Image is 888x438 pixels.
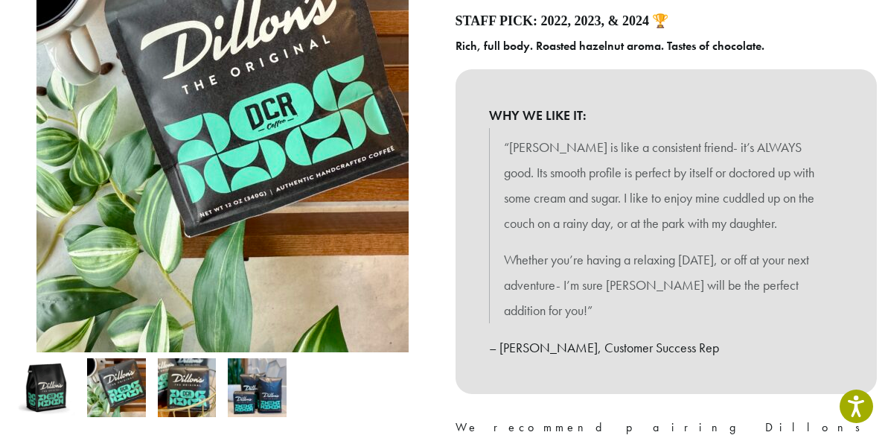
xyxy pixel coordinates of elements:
img: Dillons - Image 4 [228,358,286,416]
img: Dillons [17,358,75,416]
p: “[PERSON_NAME] is like a consistent friend- it’s ALWAYS good. Its smooth profile is perfect by it... [504,135,829,235]
p: Whether you’re having a relaxing [DATE], or off at your next adventure- I’m sure [PERSON_NAME] wi... [504,247,829,323]
h4: Staff Pick: 2022, 2023, & 2024 🏆 [456,13,878,30]
b: Rich, full body. Roasted hazelnut aroma. Tastes of chocolate. [456,38,764,54]
img: Dillons - Image 2 [87,358,145,416]
b: WHY WE LIKE IT: [489,103,844,128]
img: Dillons - Image 3 [158,358,216,416]
p: – [PERSON_NAME], Customer Success Rep [489,335,844,361]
